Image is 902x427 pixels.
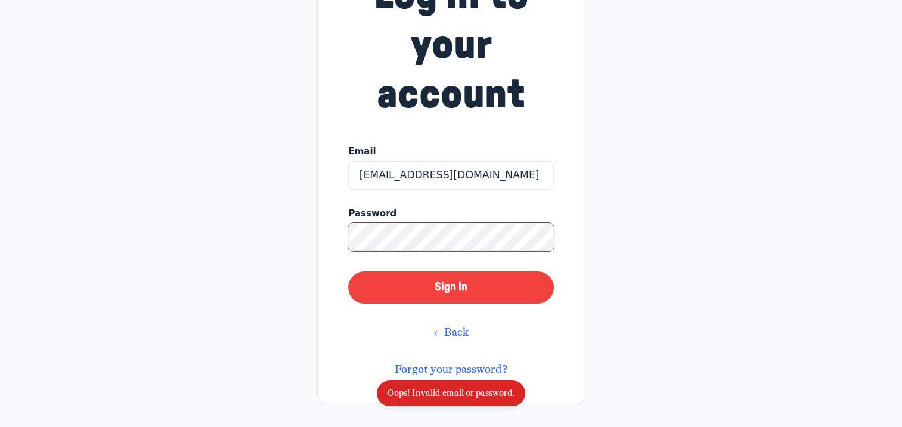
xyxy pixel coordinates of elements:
[387,388,515,398] span: Oops! Invalid email or password.
[434,326,469,339] a: ← Back
[348,145,376,159] span: Email
[348,207,396,221] span: Password
[395,363,507,376] a: Forgot your password?
[348,271,553,304] button: Sign In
